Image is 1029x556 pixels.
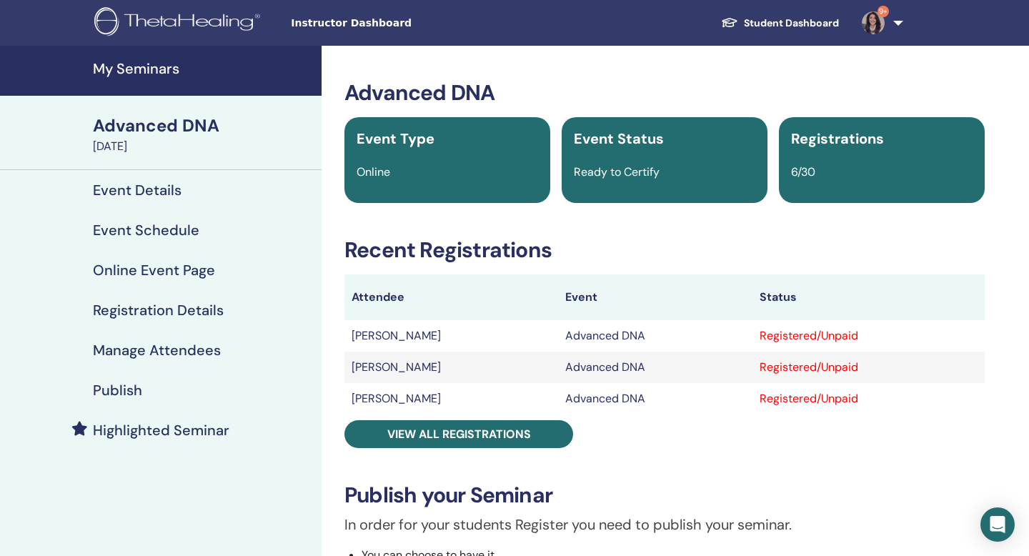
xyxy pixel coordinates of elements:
h4: Highlighted Seminar [93,422,229,439]
td: [PERSON_NAME] [344,383,558,414]
p: In order for your students Register you need to publish your seminar. [344,514,985,535]
span: Event Type [357,129,434,148]
img: logo.png [94,7,265,39]
h4: Publish [93,382,142,399]
td: Advanced DNA [558,320,752,352]
td: [PERSON_NAME] [344,320,558,352]
div: [DATE] [93,138,313,155]
span: 9+ [878,6,889,17]
td: Advanced DNA [558,352,752,383]
h4: Manage Attendees [93,342,221,359]
div: Registered/Unpaid [760,359,978,376]
span: Online [357,164,390,179]
img: graduation-cap-white.svg [721,16,738,29]
a: Student Dashboard [710,10,850,36]
h4: My Seminars [93,60,313,77]
td: Advanced DNA [558,383,752,414]
div: Advanced DNA [93,114,313,138]
a: View all registrations [344,420,573,448]
img: default.jpg [862,11,885,34]
td: [PERSON_NAME] [344,352,558,383]
span: View all registrations [387,427,531,442]
div: Registered/Unpaid [760,390,978,407]
h4: Event Schedule [93,222,199,239]
div: Registered/Unpaid [760,327,978,344]
span: Instructor Dashboard [291,16,505,31]
th: Status [752,274,985,320]
span: Ready to Certify [574,164,660,179]
h4: Online Event Page [93,262,215,279]
div: Open Intercom Messenger [980,507,1015,542]
a: Advanced DNA[DATE] [84,114,322,155]
span: Registrations [791,129,884,148]
span: Event Status [574,129,664,148]
h3: Recent Registrations [344,237,985,263]
h3: Advanced DNA [344,80,985,106]
h3: Publish your Seminar [344,482,985,508]
h4: Registration Details [93,302,224,319]
th: Attendee [344,274,558,320]
span: 6/30 [791,164,815,179]
h4: Event Details [93,182,182,199]
th: Event [558,274,752,320]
